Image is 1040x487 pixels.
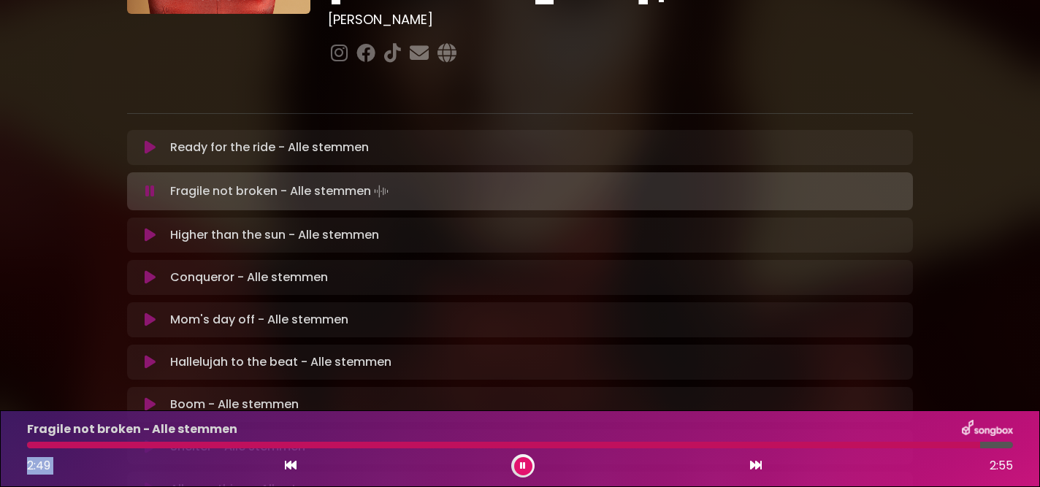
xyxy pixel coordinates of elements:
[328,12,913,28] h3: [PERSON_NAME]
[170,396,299,413] p: Boom - Alle stemmen
[170,139,369,156] p: Ready for the ride - Alle stemmen
[170,311,348,329] p: Mom's day off - Alle stemmen
[27,421,237,438] p: Fragile not broken - Alle stemmen
[371,181,391,202] img: waveform4.gif
[990,457,1013,475] span: 2:55
[170,269,328,286] p: Conqueror - Alle stemmen
[170,353,391,371] p: Hallelujah to the beat - Alle stemmen
[962,420,1013,439] img: songbox-logo-white.png
[170,181,391,202] p: Fragile not broken - Alle stemmen
[170,226,379,244] p: Higher than the sun - Alle stemmen
[27,457,50,474] span: 2:49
